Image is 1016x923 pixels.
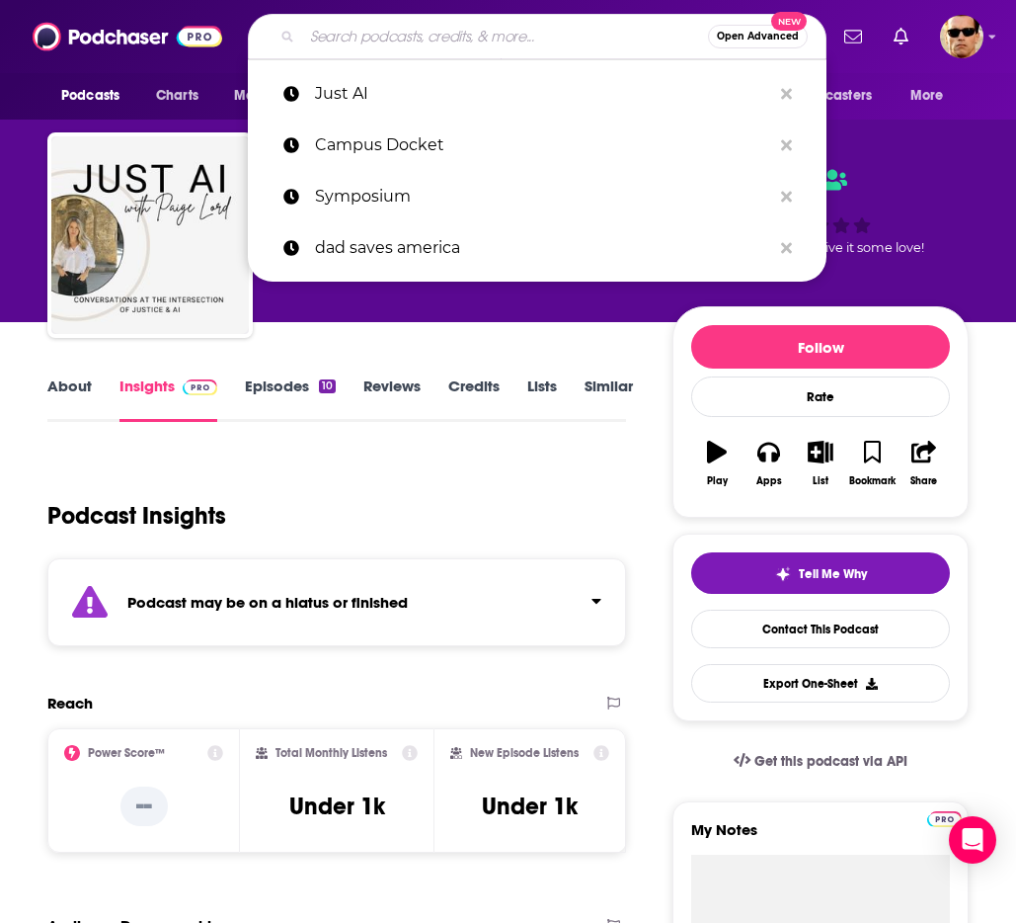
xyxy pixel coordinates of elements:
[120,787,168,826] p: --
[319,379,336,393] div: 10
[47,694,93,713] h2: Reach
[717,32,799,42] span: Open Advanced
[234,82,304,110] span: Monitoring
[315,222,771,274] p: dad saves america
[707,475,728,487] div: Play
[51,136,249,334] img: Just AI
[127,593,408,612] strong: Podcast may be on a hiatus or finished
[47,501,226,531] h1: Podcast Insights
[691,552,950,594] button: tell me why sparkleTell Me Why
[156,82,198,110] span: Charts
[795,428,846,499] button: List
[756,475,782,487] div: Apps
[470,746,579,760] h2: New Episode Listens
[899,428,950,499] button: Share
[691,820,950,855] label: My Notes
[813,475,828,487] div: List
[248,120,826,171] a: Campus Docket
[846,428,898,499] button: Bookmark
[771,12,807,31] span: New
[289,792,385,821] h3: Under 1k
[764,77,900,115] button: open menu
[47,377,92,422] a: About
[691,325,950,369] button: Follow
[708,25,808,48] button: Open AdvancedNew
[897,77,969,115] button: open menu
[691,428,742,499] button: Play
[143,77,210,115] a: Charts
[220,77,330,115] button: open menu
[33,18,222,55] img: Podchaser - Follow, Share and Rate Podcasts
[61,82,119,110] span: Podcasts
[482,792,578,821] h3: Under 1k
[886,20,916,53] a: Show notifications dropdown
[275,746,387,760] h2: Total Monthly Listens
[119,377,217,422] a: InsightsPodchaser Pro
[248,222,826,274] a: dad saves america
[949,816,996,864] div: Open Intercom Messenger
[940,15,983,58] img: User Profile
[248,14,826,59] div: Search podcasts, credits, & more...
[927,811,962,827] img: Podchaser Pro
[248,68,826,120] a: Just AI
[315,120,771,171] p: Campus Docket
[836,20,870,53] a: Show notifications dropdown
[691,610,950,648] a: Contact This Podcast
[248,171,826,222] a: Symposium
[718,737,923,786] a: Get this podcast via API
[448,377,500,422] a: Credits
[799,566,867,582] span: Tell Me Why
[927,808,962,827] a: Pro website
[363,377,421,422] a: Reviews
[775,566,791,582] img: tell me why sparkle
[302,21,708,52] input: Search podcasts, credits, & more...
[315,68,771,120] p: Just AI
[754,753,907,770] span: Get this podcast via API
[585,377,633,422] a: Similar
[245,377,336,422] a: Episodes10
[691,377,950,417] div: Rate
[183,379,217,395] img: Podchaser Pro
[47,558,626,646] section: Click to expand status details
[315,171,771,222] p: Symposium
[849,475,896,487] div: Bookmark
[940,15,983,58] span: Logged in as karldevries
[910,475,937,487] div: Share
[88,746,165,760] h2: Power Score™
[910,82,944,110] span: More
[742,428,794,499] button: Apps
[47,77,145,115] button: open menu
[527,377,557,422] a: Lists
[940,15,983,58] button: Show profile menu
[691,664,950,703] button: Export One-Sheet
